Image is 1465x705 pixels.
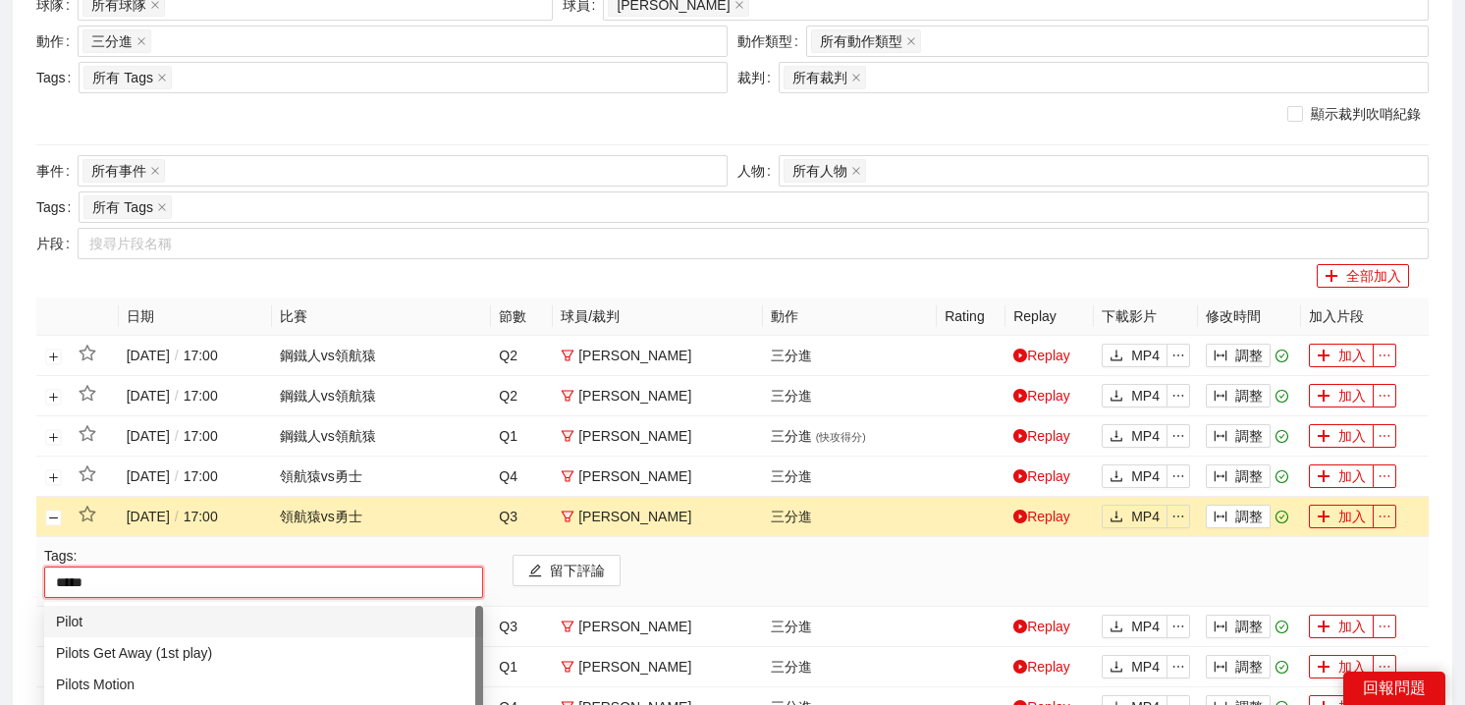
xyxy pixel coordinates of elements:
span: Tags: [44,548,77,564]
span: filter [561,620,574,633]
td: 三分進 [763,416,937,457]
td: 三分進 [763,607,937,647]
span: column-width [1214,660,1227,676]
span: check-circle [1275,390,1288,403]
button: downloadMP4 [1102,424,1167,448]
button: ellipsis [1167,464,1190,488]
div: [DATE] 17:00 [127,385,264,407]
label: 動作 [36,26,78,57]
span: filter [561,469,574,483]
span: close [150,166,160,176]
label: Tags [36,191,79,223]
td: [PERSON_NAME] [553,336,762,376]
td: [PERSON_NAME] [553,497,762,537]
span: ellipsis [1374,510,1395,523]
span: star [79,465,96,483]
button: plus加入 [1309,505,1374,528]
td: 三分進 [763,647,937,687]
td: Q4 [491,457,553,497]
span: MP4 [1131,506,1160,527]
div: Pilots Motion [56,674,471,695]
span: 所有裁判 [792,67,847,88]
span: check-circle [1275,350,1288,362]
span: close [157,73,167,82]
span: plus [1317,429,1330,445]
span: ellipsis [1167,660,1189,674]
button: 展開行 [46,389,62,405]
a: Replay [1013,509,1070,524]
span: close [157,202,167,212]
span: 所有動作類型 [820,30,902,52]
th: Replay [1005,298,1094,336]
label: 事件 [36,155,78,187]
td: [PERSON_NAME] [553,647,762,687]
span: plus [1317,469,1330,485]
button: downloadMP4 [1102,505,1167,528]
button: ellipsis [1167,615,1190,638]
td: 鋼鐵人 vs 領航猿 [272,416,491,457]
span: ellipsis [1167,389,1189,403]
span: column-width [1214,469,1227,485]
button: ellipsis [1373,505,1396,528]
button: column-width調整 [1206,505,1271,528]
td: [PERSON_NAME] [553,376,762,416]
span: plus [1317,349,1330,364]
td: 領航猿 vs 勇士 [272,457,491,497]
button: downloadMP4 [1102,615,1167,638]
span: check-circle [1275,430,1288,443]
div: Pilots Get Away (1st play) [44,637,483,669]
span: ( 快攻得分 ) [816,431,866,443]
span: filter [561,389,574,403]
th: 動作 [763,298,937,336]
div: [DATE] 17:00 [127,345,264,366]
span: MP4 [1131,345,1160,366]
span: ellipsis [1167,510,1189,523]
div: [DATE] 17:00 [127,425,264,447]
button: downloadMP4 [1102,384,1167,407]
span: ellipsis [1167,349,1189,362]
th: 加入片段 [1301,298,1429,336]
label: 裁判 [737,62,779,93]
td: Q1 [491,416,553,457]
span: download [1110,620,1123,635]
a: Replay [1013,388,1070,404]
span: star [79,506,96,523]
button: ellipsis [1167,655,1190,678]
button: downloadMP4 [1102,344,1167,367]
button: plus加入 [1309,384,1374,407]
span: play-circle [1013,429,1027,443]
span: plus [1317,510,1330,525]
span: close [851,73,861,82]
div: Pilot [44,606,483,637]
button: plus加入 [1309,464,1374,488]
button: column-width調整 [1206,344,1271,367]
span: MP4 [1131,465,1160,487]
span: check-circle [1275,511,1288,523]
button: column-width調整 [1206,655,1271,678]
span: column-width [1214,510,1227,525]
button: plus加入 [1309,655,1374,678]
button: column-width調整 [1206,615,1271,638]
label: 片段 [36,228,78,259]
th: 節數 [491,298,553,336]
td: 三分進 [763,376,937,416]
td: Q3 [491,607,553,647]
span: column-width [1214,389,1227,405]
td: [PERSON_NAME] [553,416,762,457]
button: ellipsis [1373,615,1396,638]
div: Pilot [56,611,471,632]
span: ellipsis [1374,469,1395,483]
a: Replay [1013,348,1070,363]
button: 展開行 [46,469,62,485]
span: star [79,385,96,403]
span: 所有 Tags [92,67,152,88]
span: ellipsis [1374,389,1395,403]
span: download [1110,429,1123,445]
span: play-circle [1013,510,1027,523]
span: / [170,509,184,524]
span: check-circle [1275,621,1288,633]
td: 領航猿 vs 勇士 [272,497,491,537]
span: star [79,425,96,443]
span: / [170,348,184,363]
span: / [170,468,184,484]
